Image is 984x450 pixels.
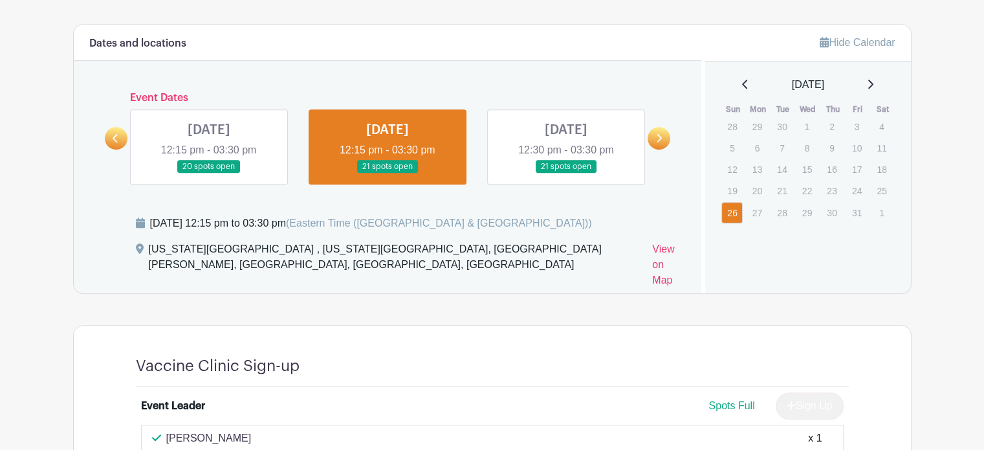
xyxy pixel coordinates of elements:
th: Fri [846,103,871,116]
p: 29 [747,117,768,137]
p: 1 [871,203,892,223]
p: 30 [771,117,793,137]
div: Event Leader [141,398,205,414]
th: Sun [721,103,746,116]
p: 4 [871,117,892,137]
p: 23 [821,181,842,201]
p: 17 [846,159,868,179]
p: 22 [796,181,818,201]
p: 11 [871,138,892,158]
p: 20 [747,181,768,201]
span: [DATE] [792,77,824,93]
h6: Dates and locations [89,38,186,50]
p: 31 [846,203,868,223]
p: 27 [747,203,768,223]
p: 28 [721,117,743,137]
p: 24 [846,181,868,201]
a: View on Map [652,242,686,293]
th: Tue [771,103,796,116]
p: 30 [821,203,842,223]
p: 9 [821,138,842,158]
p: 25 [871,181,892,201]
p: 19 [721,181,743,201]
p: 2 [821,117,842,137]
div: [DATE] 12:15 pm to 03:30 pm [150,216,592,231]
span: Spots Full [708,400,754,411]
p: 29 [796,203,818,223]
p: 18 [871,159,892,179]
p: 3 [846,117,868,137]
h4: Vaccine Clinic Sign-up [136,357,300,376]
h6: Event Dates [127,92,648,104]
p: 12 [721,159,743,179]
p: 1 [796,117,818,137]
th: Wed [796,103,821,116]
p: 15 [796,159,818,179]
span: (Eastern Time ([GEOGRAPHIC_DATA] & [GEOGRAPHIC_DATA])) [286,218,592,229]
a: 26 [721,202,743,223]
p: 6 [747,138,768,158]
a: Hide Calendar [820,37,895,48]
th: Thu [820,103,846,116]
div: [US_STATE][GEOGRAPHIC_DATA] , [US_STATE][GEOGRAPHIC_DATA], [GEOGRAPHIC_DATA][PERSON_NAME], [GEOGR... [149,242,642,293]
th: Mon [746,103,771,116]
p: [PERSON_NAME] [166,431,252,446]
p: 7 [771,138,793,158]
p: 14 [771,159,793,179]
p: 16 [821,159,842,179]
th: Sat [870,103,895,116]
p: 10 [846,138,868,158]
p: 5 [721,138,743,158]
p: 28 [771,203,793,223]
div: x 1 [808,431,822,446]
p: 13 [747,159,768,179]
p: 21 [771,181,793,201]
p: 8 [796,138,818,158]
